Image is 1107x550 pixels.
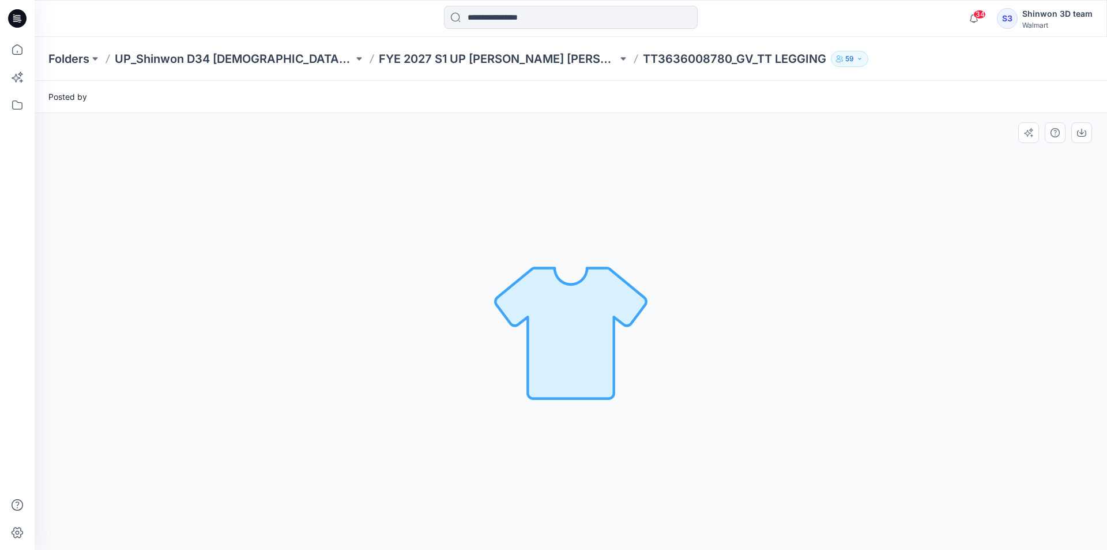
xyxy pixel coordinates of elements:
span: Posted by [48,91,87,103]
div: S3 [997,8,1018,29]
a: UP_Shinwon D34 [DEMOGRAPHIC_DATA] Bottoms [115,51,353,67]
span: 34 [973,10,986,19]
div: Shinwon 3D team [1022,7,1093,21]
a: Folders [48,51,89,67]
div: Walmart [1022,21,1093,29]
p: 59 [845,53,854,65]
img: No Outline [490,251,652,413]
button: 59 [831,51,868,67]
p: TT3636008780_GV_TT LEGGING [643,51,826,67]
a: FYE 2027 S1 UP [PERSON_NAME] [PERSON_NAME] [379,51,617,67]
